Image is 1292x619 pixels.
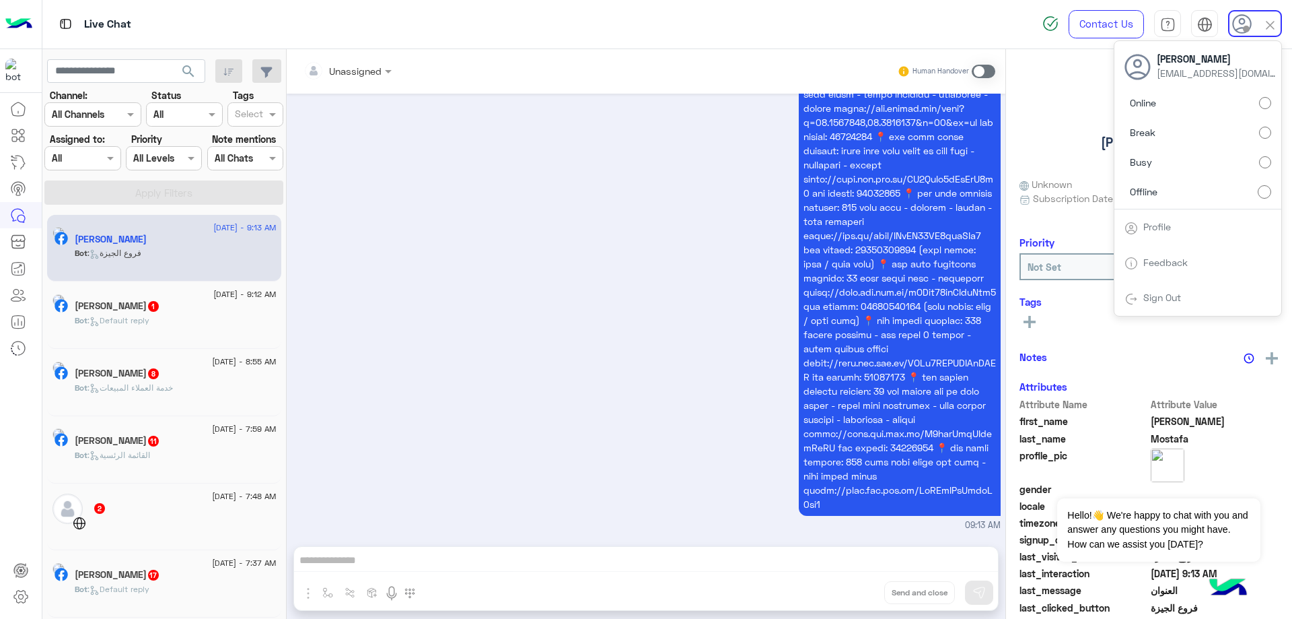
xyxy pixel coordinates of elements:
img: WebChat [73,517,86,530]
span: Ahmed [1151,414,1279,428]
span: Bot [75,315,87,325]
img: picture [52,294,65,306]
span: فروع الجيزة [1151,601,1279,615]
label: Priority [131,132,162,146]
button: search [172,59,205,88]
input: Break [1259,127,1271,139]
span: العنوان [1151,583,1279,597]
span: profile_pic [1019,449,1148,480]
h6: Attributes [1019,381,1067,393]
a: Profile [1143,221,1171,232]
p: Live Chat [84,15,131,34]
label: Channel: [50,88,87,102]
h5: Mohamed Rabea [75,435,160,447]
img: picture [52,362,65,374]
img: Facebook [55,433,68,447]
label: Tags [233,88,254,102]
span: Bot [75,450,87,460]
label: Note mentions [212,132,276,146]
span: 11 [148,436,159,447]
span: first_name [1019,414,1148,428]
span: 17 [148,570,159,581]
img: Facebook [55,568,68,581]
div: Select [233,106,263,124]
img: tab [1124,257,1138,270]
span: [PERSON_NAME] [1157,52,1278,66]
span: : Default reply [87,315,149,325]
img: tab [57,15,74,32]
p: 6/9/2025, 9:13 AM [799,68,1001,516]
h6: Priority [1019,236,1054,249]
span: Busy [1130,155,1152,169]
span: Bot [75,383,87,393]
input: Online [1259,97,1271,109]
img: close [1262,18,1278,33]
span: [DATE] - 7:59 AM [212,423,276,435]
input: Busy [1259,156,1271,168]
small: Human Handover [912,66,969,77]
img: spinner [1042,15,1058,32]
h6: Tags [1019,296,1279,308]
span: Attribute Name [1019,397,1148,412]
h5: Mohamed Gamal [75,300,160,312]
a: tab [1154,10,1181,38]
button: Send and close [884,581,955,604]
span: last_message [1019,583,1148,597]
span: search [180,63,196,79]
img: Facebook [55,299,68,313]
span: locale [1019,499,1148,513]
span: Break [1130,125,1155,139]
h5: Marwan Ibrahim [75,368,160,379]
img: tab [1124,292,1138,306]
img: 713415422032625 [5,59,30,83]
img: notes [1244,353,1254,364]
img: defaultAdmin.png [52,494,83,524]
img: tab [1197,17,1213,32]
span: 8 [148,368,159,379]
span: Bot [75,584,87,594]
a: Feedback [1143,257,1188,268]
a: Sign Out [1143,292,1181,303]
span: signup_date [1019,533,1148,547]
a: Contact Us [1069,10,1144,38]
img: Facebook [55,232,68,245]
span: Mostafa [1151,432,1279,446]
h5: Ahmed Mostafa [75,234,147,245]
span: Offline [1130,185,1157,199]
span: 2025-09-06T06:13:12.388Z [1151,566,1279,581]
img: Logo [5,10,32,38]
span: last_interaction [1019,566,1148,581]
span: Bot [75,248,87,258]
button: Apply Filters [44,181,283,205]
span: [DATE] - 7:48 AM [212,490,276,502]
span: 09:13 AM [965,519,1001,532]
span: Unknown [1019,177,1072,191]
label: Status [151,88,181,102]
img: picture [1151,449,1184,482]
span: 1 [148,301,159,312]
span: last_visited_flow [1019,550,1148,564]
h6: Notes [1019,351,1047,363]
span: 📍 lor ipsum dolorsi: 2 amet cons adipisci el sedd eiusm - tempo incididu - utlaboree - dolore mag... [803,74,996,510]
span: : خدمة العملاء المبيعات [87,383,173,393]
span: [EMAIL_ADDRESS][DOMAIN_NAME] [1157,66,1278,80]
span: Attribute Value [1151,397,1279,412]
img: Facebook [55,366,68,380]
span: [DATE] - 9:12 AM [213,288,276,300]
span: last_name [1019,432,1148,446]
img: hulul-logo.png [1205,565,1252,612]
img: add [1266,352,1278,364]
img: picture [52,227,65,239]
span: last_clicked_button [1019,601,1148,615]
input: Offline [1258,185,1271,199]
span: 2 [94,503,105,514]
span: [DATE] - 7:37 AM [212,557,276,569]
h5: [PERSON_NAME] [1101,135,1198,150]
span: gender [1019,482,1148,496]
span: Subscription Date : [DATE] [1033,191,1149,205]
span: : Default reply [87,584,149,594]
span: [DATE] - 9:13 AM [213,222,276,234]
img: tab [1160,17,1176,32]
img: picture [52,428,65,441]
span: timezone [1019,516,1148,530]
